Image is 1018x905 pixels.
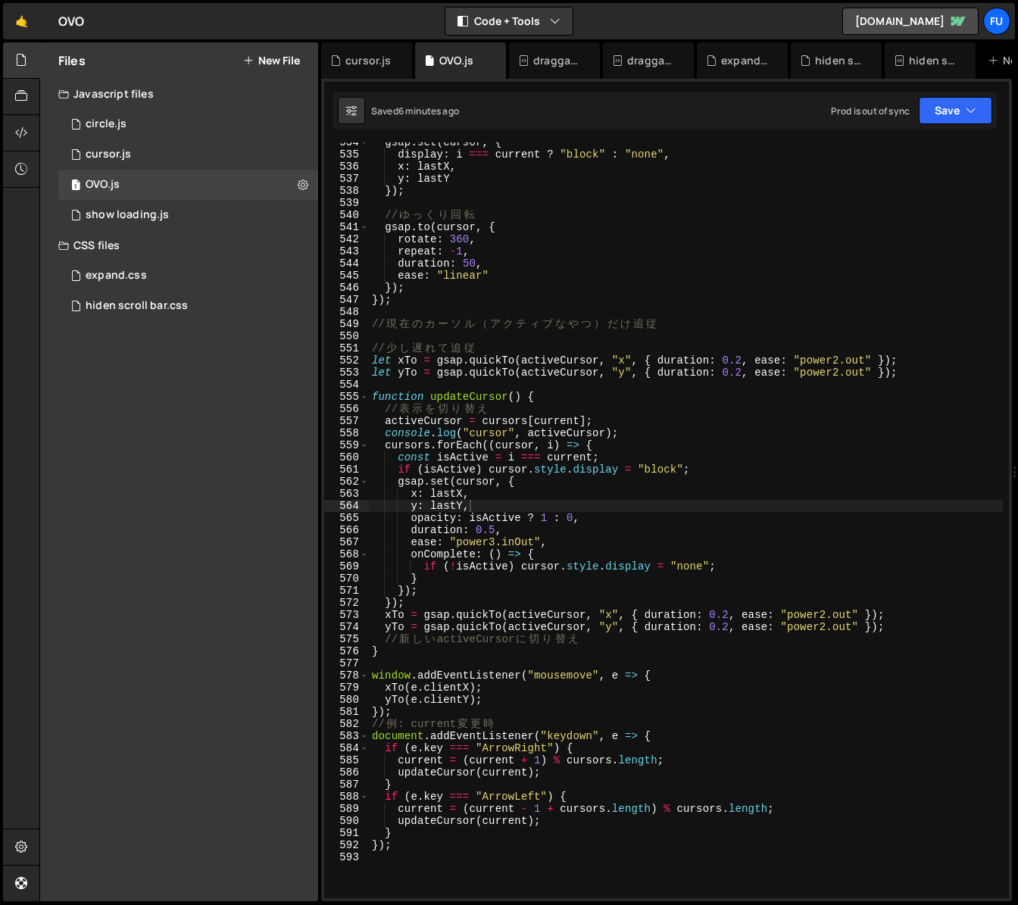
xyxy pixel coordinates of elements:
div: OVO.js [58,170,323,200]
div: expand.css [58,261,323,291]
div: 541 [324,221,369,233]
div: 579 [324,682,369,694]
div: 548 [324,306,369,318]
div: 17267/48011.js [58,200,323,230]
div: 587 [324,779,369,791]
div: 569 [324,560,369,573]
div: expand.css [86,269,147,282]
div: 534 [324,136,369,148]
div: 585 [324,754,369,766]
div: 545 [324,270,369,282]
div: 572 [324,597,369,609]
div: hiden scroll bar.css [909,53,957,68]
div: 543 [324,245,369,257]
div: 559 [324,439,369,451]
div: show loading.js [86,208,169,222]
div: 535 [324,148,369,161]
a: Fu [983,8,1010,35]
div: OVO [58,12,84,30]
div: 571 [324,585,369,597]
div: 570 [324,573,369,585]
div: 562 [324,476,369,488]
div: 573 [324,609,369,621]
div: 547 [324,294,369,306]
div: 552 [324,354,369,367]
div: 582 [324,718,369,730]
div: 565 [324,512,369,524]
div: OVO.js [439,53,473,68]
div: 558 [324,427,369,439]
div: 560 [324,451,369,463]
div: 544 [324,257,369,270]
div: OVO.js [86,178,120,192]
div: 590 [324,815,369,827]
div: 556 [324,403,369,415]
div: cursor.js [345,53,391,68]
button: New File [243,55,300,67]
div: draggable, scrollable.js [533,53,582,68]
div: 567 [324,536,369,548]
div: hiden scroll bar.css [86,299,188,313]
div: Javascript files [40,79,318,109]
div: 564 [324,500,369,512]
div: 583 [324,730,369,742]
div: 586 [324,766,369,779]
div: 580 [324,694,369,706]
div: 17267/48012.js [58,139,323,170]
div: 568 [324,548,369,560]
div: 554 [324,379,369,391]
button: Save [919,97,992,124]
a: [DOMAIN_NAME] [842,8,979,35]
div: 563 [324,488,369,500]
div: 542 [324,233,369,245]
div: 561 [324,463,369,476]
div: Prod is out of sync [831,105,910,117]
div: 588 [324,791,369,803]
div: 538 [324,185,369,197]
div: circle.js [86,117,126,131]
div: draggable using Observer.css [627,53,676,68]
div: 574 [324,621,369,633]
div: 537 [324,173,369,185]
div: 578 [324,669,369,682]
div: cursor.js [86,148,131,161]
div: 576 [324,645,369,657]
div: 550 [324,330,369,342]
div: 546 [324,282,369,294]
div: 584 [324,742,369,754]
div: 551 [324,342,369,354]
div: 540 [324,209,369,221]
div: 575 [324,633,369,645]
div: 577 [324,657,369,669]
div: 591 [324,827,369,839]
div: 589 [324,803,369,815]
div: expand.css [721,53,770,68]
button: Code + Tools [445,8,573,35]
div: hiden scroll bar.css [815,53,863,68]
div: 17267/47816.css [58,291,323,321]
h2: Files [58,52,86,69]
span: 1 [71,180,80,192]
div: 536 [324,161,369,173]
div: 593 [324,851,369,863]
div: 557 [324,415,369,427]
div: 592 [324,839,369,851]
div: circle.js [58,109,323,139]
div: 549 [324,318,369,330]
div: 553 [324,367,369,379]
div: 566 [324,524,369,536]
a: 🤙 [3,3,40,39]
div: 6 minutes ago [398,105,459,117]
div: 539 [324,197,369,209]
div: Saved [371,105,459,117]
div: CSS files [40,230,318,261]
div: 581 [324,706,369,718]
div: 555 [324,391,369,403]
